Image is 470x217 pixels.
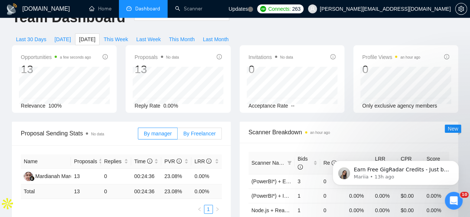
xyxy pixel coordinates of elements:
div: 13 [134,62,179,76]
div: 13 [21,62,91,76]
span: No data [166,55,179,59]
a: setting [455,6,467,12]
td: 3 [295,174,320,188]
span: user [310,6,315,11]
td: 0 [101,184,131,199]
span: Dashboard [135,6,160,12]
td: 23.08 % [161,184,191,199]
span: dashboard [126,6,132,11]
a: (PowerBI*) + Expert [252,178,298,184]
span: Replies [104,157,123,165]
th: Proposals [71,154,101,169]
li: Previous Page [195,205,204,214]
td: 13 [71,169,101,184]
td: Total [21,184,71,199]
span: Relevance [21,103,45,109]
span: 263 [292,5,300,13]
span: Scanner Name [252,160,286,166]
span: Opportunities [21,53,91,62]
span: info-circle [147,158,152,164]
time: a few seconds ago [60,55,91,59]
a: homeHome [89,6,111,12]
img: MM [24,172,33,181]
td: 00:24:36 [131,184,161,199]
button: left [195,205,204,214]
a: (PowerBI*) + Intermediate [252,193,311,199]
span: -- [291,103,294,109]
li: Next Page [213,205,222,214]
iframe: Intercom live chat [445,192,463,210]
time: an hour ago [310,131,330,135]
span: This Month [169,35,195,43]
td: 1 [295,188,320,203]
button: Last Month [199,33,233,45]
span: 0.00% [163,103,178,109]
button: This Week [100,33,132,45]
span: setting [456,6,467,12]
span: info-circle [330,54,336,59]
span: filter [286,157,293,168]
span: 100% [48,103,62,109]
span: Proposal Sending Stats [21,129,138,138]
span: Last Week [136,35,161,43]
span: Connects: [268,5,291,13]
img: gigradar-bm.png [29,176,35,181]
span: info-circle [217,54,222,59]
span: Last Month [203,35,228,43]
span: Invitations [249,53,293,62]
td: 0 [320,174,346,188]
a: MMMardianah Mardianah [24,173,86,179]
td: 00:24:36 [131,169,161,184]
span: info-circle [206,158,211,164]
div: Mardianah Mardianah [35,172,86,180]
span: Proposals [74,157,97,165]
a: searchScanner [175,6,202,12]
span: No data [280,55,293,59]
td: 0.00% [191,169,221,184]
span: By manager [144,131,172,137]
button: Last 30 Days [12,33,51,45]
span: No data [91,132,104,136]
span: New [448,126,458,132]
button: right [213,205,222,214]
span: Scanner Breakdown [249,128,450,137]
span: info-circle [103,54,108,59]
button: [DATE] [51,33,75,45]
iframe: Intercom notifications message [321,145,470,197]
div: 0 [362,62,420,76]
span: This Week [104,35,128,43]
span: PVR [164,158,182,164]
span: [DATE] [55,35,71,43]
td: 0.00 % [191,184,221,199]
span: Only exclusive agency members [362,103,437,109]
span: Time [134,158,152,164]
td: 0 [320,188,346,203]
span: Updates [228,6,248,12]
img: logo [6,3,18,15]
span: info-circle [444,54,449,59]
span: Acceptance Rate [249,103,288,109]
span: Bids [298,156,308,170]
th: Name [21,154,71,169]
span: [DATE] [79,35,95,43]
td: 23.08% [161,169,191,184]
span: filter [287,161,292,165]
span: Proposals [134,53,179,62]
button: [DATE] [75,33,100,45]
button: Last Week [132,33,165,45]
a: Node.js + React.js (Entry + Intermediate) [252,207,346,213]
span: Last 30 Days [16,35,46,43]
img: upwork-logo.png [260,6,266,12]
button: This Month [165,33,199,45]
span: Reply Rate [134,103,160,109]
button: setting [455,3,467,15]
time: an hour ago [400,55,420,59]
span: Profile Views [362,53,420,62]
span: LRR [194,158,211,164]
th: Replies [101,154,131,169]
span: By Freelancer [183,131,215,137]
